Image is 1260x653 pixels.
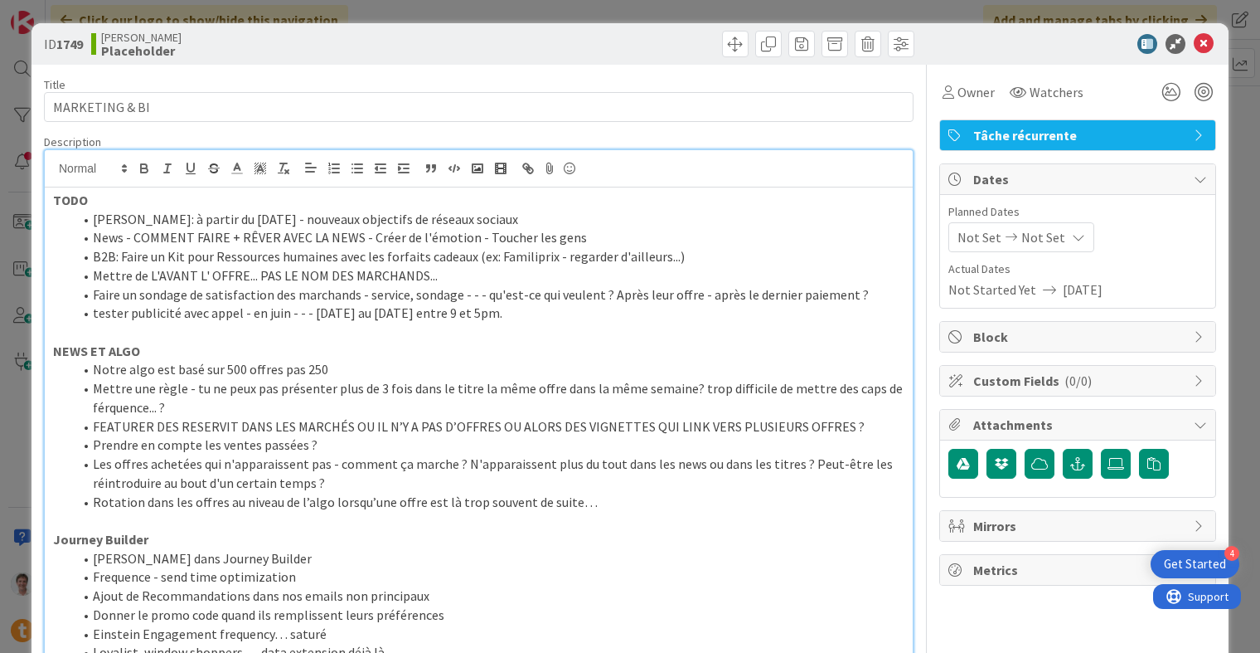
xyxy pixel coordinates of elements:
[1030,82,1083,102] span: Watchers
[101,31,182,44] span: [PERSON_NAME]
[1151,550,1239,578] div: Open Get Started checklist, remaining modules: 4
[1164,556,1226,573] div: Get Started
[53,192,88,208] strong: TODO
[973,415,1185,435] span: Attachments
[73,455,904,492] li: Les offres achetées qui n'apparaissent pas - comment ça marche ? N'apparaissent plus du tout dans...
[1224,546,1239,561] div: 4
[1064,373,1092,389] span: ( 0/0 )
[957,82,995,102] span: Owner
[948,261,1207,278] span: Actual Dates
[73,210,904,229] li: [PERSON_NAME]: à partir du [DATE] - nouveaux objectifs de réseaux sociaux
[973,560,1185,580] span: Metrics
[948,280,1036,300] span: Not Started Yet
[973,169,1185,189] span: Dates
[56,36,83,52] b: 1749
[73,587,904,606] li: Ajout de Recommandations dans nos emails non principaux
[73,568,904,587] li: Frequence - send time optimization
[73,228,904,247] li: News - COMMENT FAIRE + RÊVER AVEC LA NEWS - Créer de l'émotion - Toucher les gens
[973,125,1185,145] span: Tâche récurrente
[948,203,1207,221] span: Planned Dates
[73,493,904,512] li: Rotation dans les offres au niveau de l’algo lorsqu’une offre est là trop souvent de suite…
[53,343,140,359] strong: NEWS ET ALGO
[957,227,1001,247] span: Not Set
[973,516,1185,536] span: Mirrors
[73,285,904,305] li: Faire un sondage de satisfaction des marchands - service, sondage - - - qu'est-ce qui veulent ? A...
[1063,280,1102,300] span: [DATE]
[73,247,904,266] li: B2B: Faire un Kit pour Ressources humaines avec les forfaits cadeaux (ex: Familiprix - regarder d...
[44,34,83,54] span: ID
[101,44,182,57] b: Placeholder
[73,549,904,568] li: [PERSON_NAME] dans Journey Builder
[73,436,904,455] li: Prendre en compte les ventes passées ?
[44,77,65,92] label: Title
[53,531,148,548] strong: Journey Builder
[35,2,75,22] span: Support
[973,327,1185,347] span: Block
[73,360,904,379] li: Notre algo est basé sur 500 offres pas 250
[73,417,904,436] li: FEATURER DES RESERVIT DANS LES MARCHÉS OU IL N’Y A PAS D’OFFRES OU ALORS DES VIGNETTES QUI LINK V...
[73,266,904,285] li: Mettre de L'AVANT L' OFFRE... PAS LE NOM DES MARCHANDS...
[1021,227,1065,247] span: Not Set
[44,92,913,122] input: type card name here...
[73,304,904,323] li: tester publicité avec appel - en juin - - - [DATE] au [DATE] entre 9 et 5pm.
[44,134,101,149] span: Description
[73,379,904,417] li: Mettre une règle - tu ne peux pas présenter plus de 3 fois dans le titre la même offre dans la mê...
[973,371,1185,391] span: Custom Fields
[73,625,904,644] li: Einstein Engagement frequency… saturé
[73,606,904,625] li: Donner le promo code quand ils remplissent leurs préférences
